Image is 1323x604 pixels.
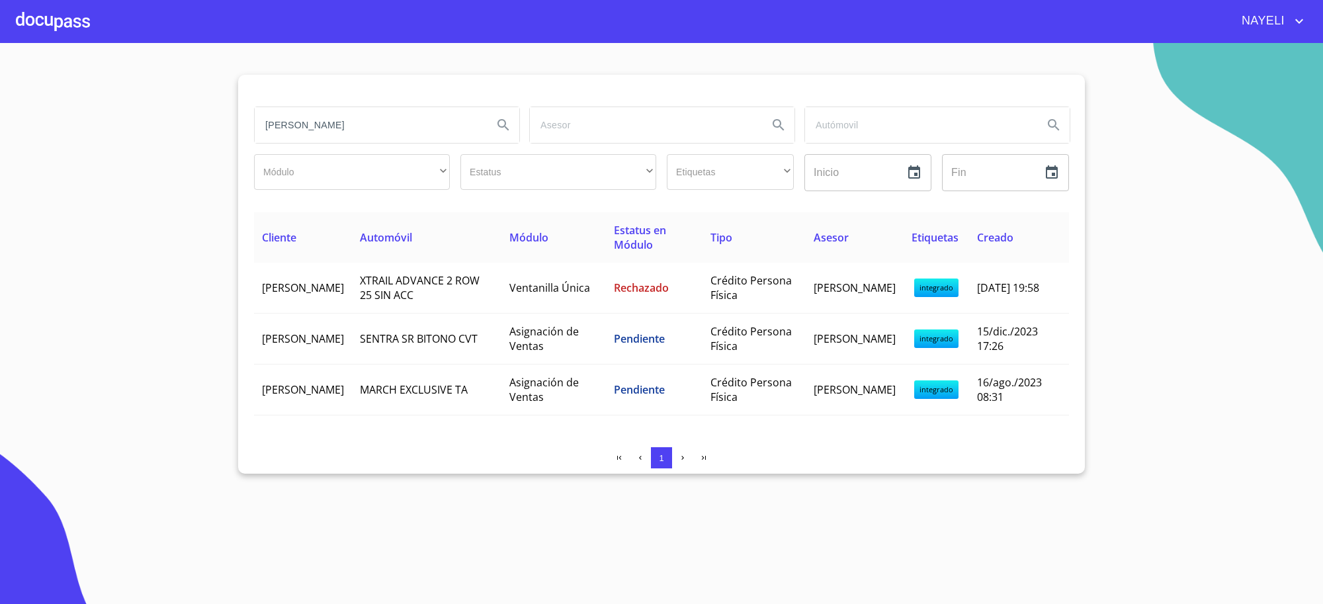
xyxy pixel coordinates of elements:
[509,375,579,404] span: Asignación de Ventas
[667,154,794,190] div: ​
[977,375,1042,404] span: 16/ago./2023 08:31
[763,109,794,141] button: Search
[614,223,666,252] span: Estatus en Módulo
[509,324,579,353] span: Asignación de Ventas
[710,273,792,302] span: Crédito Persona Física
[255,107,482,143] input: search
[814,382,896,397] span: [PERSON_NAME]
[360,331,478,346] span: SENTRA SR BITONO CVT
[814,280,896,295] span: [PERSON_NAME]
[814,331,896,346] span: [PERSON_NAME]
[360,273,480,302] span: XTRAIL ADVANCE 2 ROW 25 SIN ACC
[614,331,665,346] span: Pendiente
[805,107,1033,143] input: search
[977,280,1039,295] span: [DATE] 19:58
[262,280,344,295] span: [PERSON_NAME]
[914,329,959,348] span: integrado
[509,280,590,295] span: Ventanilla Única
[710,324,792,353] span: Crédito Persona Física
[360,382,468,397] span: MARCH EXCLUSIVE TA
[814,230,849,245] span: Asesor
[614,382,665,397] span: Pendiente
[914,380,959,399] span: integrado
[530,107,757,143] input: search
[509,230,548,245] span: Módulo
[710,230,732,245] span: Tipo
[254,154,450,190] div: ​
[1038,109,1070,141] button: Search
[488,109,519,141] button: Search
[262,382,344,397] span: [PERSON_NAME]
[914,279,959,297] span: integrado
[912,230,959,245] span: Etiquetas
[1232,11,1291,32] span: NAYELI
[710,375,792,404] span: Crédito Persona Física
[262,331,344,346] span: [PERSON_NAME]
[659,453,663,463] span: 1
[360,230,412,245] span: Automóvil
[977,230,1013,245] span: Creado
[460,154,656,190] div: ​
[614,280,669,295] span: Rechazado
[651,447,672,468] button: 1
[262,230,296,245] span: Cliente
[1232,11,1307,32] button: account of current user
[977,324,1038,353] span: 15/dic./2023 17:26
